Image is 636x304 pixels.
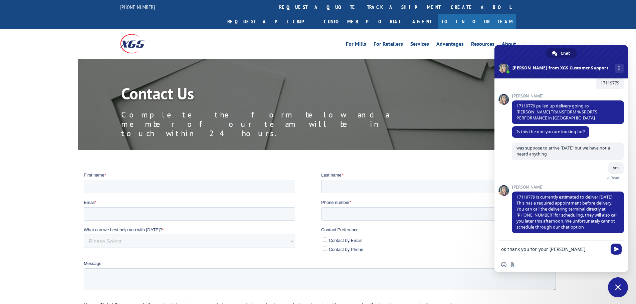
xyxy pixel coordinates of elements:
[438,14,516,29] a: Join Our Team
[471,41,494,49] a: Resources
[561,48,570,58] span: Chat
[222,14,319,29] a: Request a pickup
[436,41,464,49] a: Advantages
[516,103,597,121] span: 17119779 pulled up delivery going to [PERSON_NAME] TRANSFORM % SPORTS PERFORMANCE in [GEOGRAPHIC_...
[516,129,585,134] span: Is this the one you are looking for?
[121,85,422,105] h1: Contact Us
[501,241,608,257] textarea: Compose your message...
[611,244,622,255] span: Send
[510,262,515,267] span: Send a file
[546,48,577,58] a: Chat
[406,14,438,29] a: Agent
[121,110,422,138] p: Complete the form below and a member of our team will be in touch within 24 hours.
[502,41,516,49] a: About
[501,262,506,267] span: Insert an emoji
[608,277,628,297] a: Close chat
[611,176,619,180] span: Read
[601,80,619,86] span: 17119779
[346,41,366,49] a: For Mills
[512,185,624,190] span: [PERSON_NAME]
[516,194,617,230] span: 17119779 is currently estimated to deliver [DATE]. This has a required appointment before deliver...
[516,145,610,157] span: was suppose to arrive [DATE] but we have not a heard anything
[410,41,429,49] a: Services
[120,4,155,10] a: [PHONE_NUMBER]
[512,94,624,98] span: [PERSON_NAME]
[374,41,403,49] a: For Retailers
[613,165,619,171] span: yes
[319,14,406,29] a: Customer Portal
